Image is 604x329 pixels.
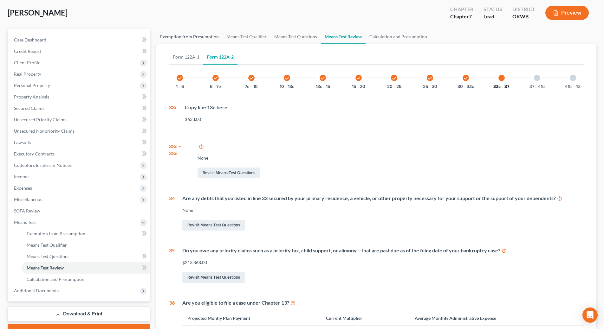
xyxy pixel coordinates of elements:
[182,247,584,254] div: Do you owe any priority claims such as a priority tax, child support, or alimony ─that are past d...
[14,48,41,54] span: Credit Report
[9,148,150,160] a: Executory Contracts
[450,13,473,20] div: Chapter
[484,13,502,20] div: Lead
[458,85,474,89] button: 30 - 33c
[22,274,150,285] a: Calculation and Presumption
[9,125,150,137] a: Unsecured Nonpriority Claims
[198,168,260,178] a: Revisit Means Test Questions
[169,104,177,128] div: 33c
[14,151,55,156] span: Executory Contracts
[316,85,330,89] button: 13c - 15
[22,228,150,239] a: Exemption from Presumption
[512,6,535,13] div: District
[27,276,84,282] span: Calculation and Presumption
[512,13,535,20] div: OKWB
[169,195,175,232] div: 34
[182,259,584,266] div: $213,868.00
[464,76,468,80] i: check
[182,272,245,283] a: Revisit Means Test Questions
[14,185,32,191] span: Expenses
[356,76,361,80] i: check
[352,85,365,89] button: 15 - 20
[366,29,431,44] a: Calculation and Presumption
[14,94,49,99] span: Property Analysis
[185,104,584,111] div: Copy line 13e here
[14,197,42,202] span: Miscellaneous
[169,143,190,180] div: 33d ~ 33e
[410,312,584,325] th: Average Monthly Administrative Expense
[203,49,237,65] a: Form 122A-2
[198,155,584,161] div: None
[469,13,472,19] span: 7
[210,85,221,89] button: 6 - 7e
[22,239,150,251] a: Means Test Qualifier
[185,116,584,123] div: $633.00
[249,76,254,80] i: check
[484,6,502,13] div: Status
[529,85,545,89] button: 37 - 41b
[27,242,67,248] span: Means Test Qualifier
[14,117,66,122] span: Unsecured Priority Claims
[428,76,432,80] i: check
[321,76,325,80] i: check
[9,91,150,103] a: Property Analysis
[565,85,581,89] button: 41b - 43
[9,114,150,125] a: Unsecured Priority Claims
[14,288,59,293] span: Additional Documents
[9,205,150,217] a: SOFA Review
[27,265,64,270] span: Means Test Review
[450,6,473,13] div: Chapter
[182,220,245,231] a: Revisit Means Test Questions
[178,76,182,80] i: check
[270,29,321,44] a: Means Test Questions
[14,60,40,65] span: Client Profile
[14,83,50,88] span: Personal Property
[14,162,72,168] span: Codebtors Insiders & Notices
[169,49,203,65] a: Form 122A-1
[321,29,366,44] a: Means Test Review
[392,76,396,80] i: check
[169,247,175,284] div: 35
[182,299,584,307] div: Are you eligible to file a case under Chapter 13?
[223,29,270,44] a: Means Test Qualifier
[14,140,31,145] span: Lawsuits
[27,231,85,236] span: Exemption from Presumption
[280,85,294,89] button: 10 - 13c
[22,251,150,262] a: Means Test Questions
[493,85,510,89] button: 33c - 37
[213,76,218,80] i: check
[14,208,40,213] span: SOFA Review
[27,254,69,259] span: Means Test Questions
[8,307,150,321] a: Download & Print
[14,37,46,42] span: Case Dashboard
[22,262,150,274] a: Means Test Review
[285,76,289,80] i: check
[14,71,41,77] span: Real Property
[14,128,75,134] span: Unsecured Nonpriority Claims
[423,85,437,89] button: 25 - 30
[245,85,258,89] button: 7e - 10
[182,207,584,213] div: None
[182,195,584,202] div: Are any debts that you listed in line 33 secured by your primary residence, a vehicle, or other p...
[14,174,29,179] span: Income
[182,312,321,325] th: Projected Montly Plan Payment
[14,219,36,225] span: Means Test
[9,46,150,57] a: Credit Report
[582,307,598,323] div: Open Intercom Messenger
[8,8,68,17] span: [PERSON_NAME]
[321,312,409,325] th: Current Multiplier
[9,34,150,46] a: Case Dashboard
[176,85,184,89] button: 1 - 6
[9,103,150,114] a: Secured Claims
[9,137,150,148] a: Lawsuits
[387,85,401,89] button: 20 - 25
[545,6,589,20] button: Preview
[14,105,44,111] span: Secured Claims
[156,29,223,44] a: Exemption from Presumption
